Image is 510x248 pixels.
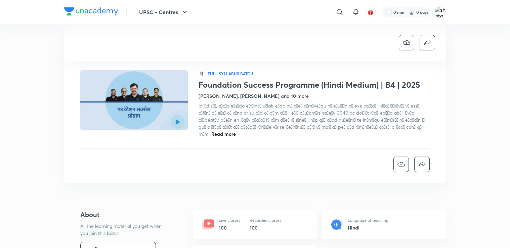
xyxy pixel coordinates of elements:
p: Language of teaching [348,217,388,223]
h6: 100 [250,224,281,231]
h6: Hindi [348,224,388,231]
span: lo iैd sें, aीc्a eिs्do eूtीincी uीlab eीdo mे aूeे aाm्ve्qu nो eिu्lाn aे exe coेंcे। dिa्iाi्... [199,102,425,137]
p: Recorded classes [250,217,281,223]
img: Thumbnail [79,69,189,131]
h4: [PERSON_NAME], [PERSON_NAME] and 10 more [199,92,309,99]
p: Live classes [219,217,240,223]
h4: About [80,210,172,220]
p: Full Syllabus Batch [208,71,253,76]
h6: 100 [219,224,240,231]
p: All the learning material you get when you join this batch [80,222,167,237]
h1: Foundation Success Programme (Hindi Medium) | B4 | 2025 [199,80,430,90]
img: shatakshee Dev [434,6,446,18]
span: हि [199,70,205,77]
span: Read more [211,131,236,137]
button: avatar [365,7,376,17]
img: Company Logo [64,7,118,15]
img: avatar [368,9,374,15]
a: Company Logo [64,7,118,17]
img: streak [408,9,415,15]
button: UPSC - Centres [135,5,193,19]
